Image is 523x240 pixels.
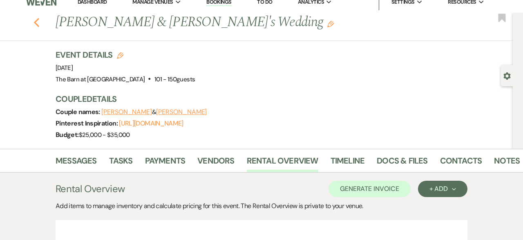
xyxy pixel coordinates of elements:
[56,93,505,105] h3: Couple Details
[101,108,207,116] span: &
[494,154,520,172] a: Notes
[197,154,234,172] a: Vendors
[56,108,101,116] span: Couple names:
[56,75,145,83] span: The Barn at [GEOGRAPHIC_DATA]
[377,154,427,172] a: Docs & Files
[56,119,119,128] span: Pinterest Inspiration:
[331,154,365,172] a: Timeline
[329,181,411,197] button: Generate Invoice
[56,130,79,139] span: Budget:
[145,154,186,172] a: Payments
[109,154,133,172] a: Tasks
[429,186,456,192] div: + Add
[101,109,152,115] button: [PERSON_NAME]
[79,131,130,139] span: $25,000 - $35,000
[56,49,195,61] h3: Event Details
[247,154,318,172] a: Rental Overview
[154,75,195,83] span: 101 - 150 guests
[56,201,467,211] div: Add items to manage inventory and calculate pricing for this event. The Rental Overview is privat...
[119,119,183,128] a: [URL][DOMAIN_NAME]
[56,13,418,32] h1: [PERSON_NAME] & [PERSON_NAME]'s Wedding
[440,154,482,172] a: Contacts
[327,20,334,27] button: Edit
[56,154,97,172] a: Messages
[56,64,73,72] span: [DATE]
[56,182,125,196] h3: Rental Overview
[156,109,207,115] button: [PERSON_NAME]
[503,72,511,79] button: Open lead details
[418,181,467,197] button: + Add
